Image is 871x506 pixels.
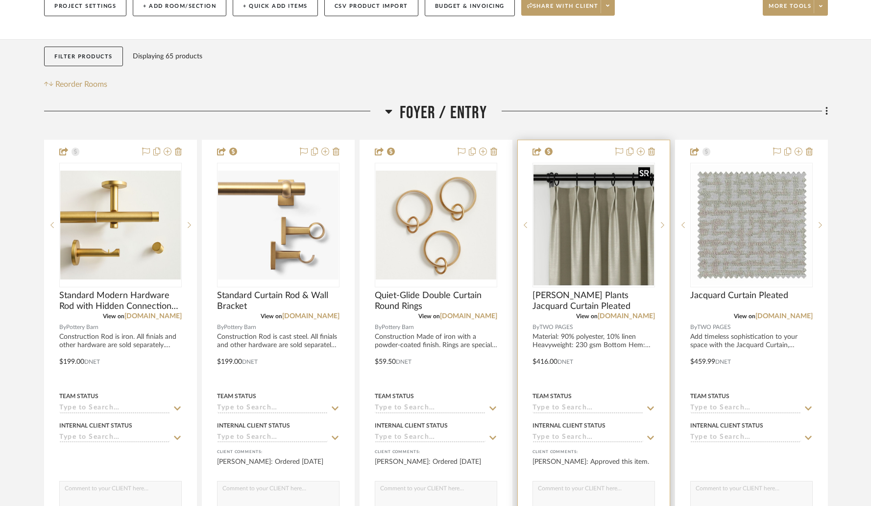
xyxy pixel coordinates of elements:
span: View on [734,313,755,319]
div: Displaying 65 products [133,47,202,66]
span: View on [576,313,598,319]
input: Type to Search… [59,433,170,443]
span: Pottery Barn [66,323,98,332]
input: Type to Search… [532,433,643,443]
div: Internal Client Status [690,421,763,430]
span: By [217,323,224,332]
img: Lydia Plants Jacquard Curtain Pleated [533,165,654,285]
div: Team Status [690,392,729,401]
div: 0 [218,163,339,287]
div: [PERSON_NAME]: Approved this item. [532,457,655,477]
img: Quiet-Glide Double Curtain Round Rings [376,171,496,279]
span: Pottery Barn [382,323,414,332]
div: Team Status [59,392,98,401]
div: Internal Client Status [375,421,448,430]
span: Reorder Rooms [55,78,107,90]
span: View on [418,313,440,319]
a: [DOMAIN_NAME] [440,313,497,320]
span: View on [103,313,124,319]
span: TWO PAGES [539,323,573,332]
span: Jacquard Curtain Pleated [690,290,788,301]
button: Reorder Rooms [44,78,107,90]
input: Type to Search… [217,404,328,413]
div: Internal Client Status [217,421,290,430]
a: [DOMAIN_NAME] [282,313,339,320]
div: [PERSON_NAME]: Ordered [DATE] [375,457,497,477]
div: 0 [533,163,654,287]
span: Quiet-Glide Double Curtain Round Rings [375,290,497,312]
input: Type to Search… [690,433,801,443]
span: Share with client [527,2,599,17]
input: Type to Search… [375,433,485,443]
span: Standard Curtain Rod & Wall Bracket [217,290,339,312]
span: View on [261,313,282,319]
a: [DOMAIN_NAME] [598,313,655,320]
button: Filter Products [44,47,123,67]
span: By [690,323,697,332]
input: Type to Search… [690,404,801,413]
div: Internal Client Status [59,421,132,430]
span: By [59,323,66,332]
div: Team Status [217,392,256,401]
img: Standard Curtain Rod & Wall Bracket [218,171,339,279]
span: By [532,323,539,332]
a: [DOMAIN_NAME] [755,313,813,320]
input: Type to Search… [59,404,170,413]
span: By [375,323,382,332]
input: Type to Search… [375,404,485,413]
div: [PERSON_NAME]: Ordered [DATE] [217,457,339,477]
div: Internal Client Status [532,421,605,430]
div: Team Status [532,392,572,401]
span: Standard Modern Hardware Rod with Hidden Connection Bracket [59,290,182,312]
div: 0 [691,163,812,287]
span: Pottery Barn [224,323,256,332]
a: [DOMAIN_NAME] [124,313,182,320]
img: Jacquard Curtain Pleated [691,165,812,285]
div: 0 [375,163,497,287]
img: Standard Modern Hardware Rod with Hidden Connection Bracket [60,171,181,279]
span: TWO PAGES [697,323,731,332]
span: [PERSON_NAME] Plants Jacquard Curtain Pleated [532,290,655,312]
input: Type to Search… [217,433,328,443]
span: More tools [769,2,811,17]
span: Foyer / Entry [400,102,487,124]
input: Type to Search… [532,404,643,413]
div: Team Status [375,392,414,401]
